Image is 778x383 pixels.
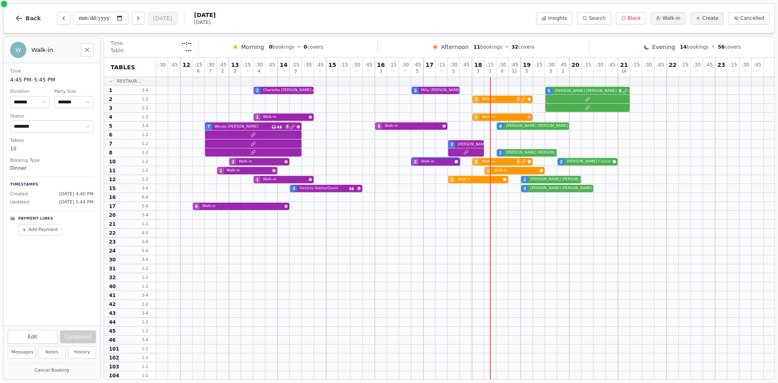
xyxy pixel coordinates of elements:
[499,123,502,129] span: 4
[548,15,567,21] span: Insights
[482,114,526,120] span: Walk-in
[221,69,224,73] span: 2
[718,44,741,50] span: covers
[109,212,116,218] span: 20
[401,62,409,67] span: : 30
[243,62,251,67] span: : 15
[81,43,94,56] button: Close
[18,225,62,235] button: Add Payment
[690,12,724,24] button: Create
[109,239,116,245] span: 23
[135,372,155,379] span: 1 - 1
[135,221,155,227] span: 1 - 2
[596,62,603,67] span: : 30
[132,12,145,25] button: Next day
[135,328,155,334] span: 1 - 2
[501,69,503,73] span: 6
[135,141,155,147] span: 1 - 2
[135,185,155,191] span: 3 - 4
[255,62,263,67] span: : 30
[109,337,116,343] span: 46
[109,230,116,236] span: 22
[135,176,155,182] span: 1 - 2
[428,69,431,73] span: 0
[740,15,764,21] span: Cancelled
[8,346,36,359] button: Messages
[524,186,526,192] span: 3
[659,69,661,73] span: 0
[109,123,112,129] span: 5
[267,62,275,67] span: : 45
[306,69,309,73] span: 0
[109,158,116,165] span: 10
[109,248,116,254] span: 24
[473,44,502,50] span: bookings
[54,88,94,95] dt: Party Size
[293,186,295,192] span: 3
[109,185,116,192] span: 15
[109,105,112,111] span: 3
[135,87,155,93] span: 3 - 4
[559,62,567,67] span: : 45
[109,194,116,201] span: 16
[195,203,198,210] span: 6
[457,177,502,182] span: Walk-in
[135,123,155,129] span: 3 - 4
[343,69,345,73] span: 0
[135,364,155,370] span: 1 - 1
[10,137,94,144] dt: Tables
[109,310,116,317] span: 43
[135,265,155,272] span: 1 - 2
[227,168,271,173] span: Walk-in
[506,150,568,156] span: [PERSON_NAME] [PERSON_NAME]
[610,69,613,73] span: 0
[10,165,94,172] dd: Dinner
[498,62,506,67] span: : 30
[135,212,155,218] span: 3 - 4
[8,330,58,344] button: Edit
[598,69,601,73] span: 0
[475,114,478,120] span: 1
[671,69,674,73] span: 0
[109,150,112,156] span: 8
[135,283,155,289] span: 1 - 2
[695,69,698,73] span: 0
[589,15,605,21] span: Search
[628,15,641,21] span: Block
[680,44,709,50] span: bookings
[340,62,348,67] span: : 15
[586,69,588,73] span: 0
[705,62,713,67] span: : 45
[707,69,710,73] span: 0
[669,62,676,68] span: 22
[635,69,637,73] span: 0
[438,62,445,67] span: : 15
[135,230,155,236] span: 4 - 5
[59,191,94,198] span: [DATE] 4:40 PM
[135,132,155,138] span: 1 - 2
[234,69,236,73] span: 2
[494,168,538,173] span: Walk-in
[380,69,382,73] span: 3
[109,301,116,308] span: 42
[620,62,628,68] span: 21
[702,15,718,21] span: Create
[487,168,490,174] span: 2
[535,62,543,67] span: : 15
[57,12,70,25] button: Previous day
[109,257,116,263] span: 30
[318,69,321,73] span: 0
[516,97,520,102] span: 2
[328,62,336,68] span: 15
[135,301,155,307] span: 1 - 2
[277,124,282,129] svg: Customer message
[109,167,116,174] span: 11
[186,47,192,54] span: ---
[263,88,311,93] span: Charlotte [PERSON_NAME]
[135,96,155,102] span: 1 - 2
[10,113,94,120] dt: Status
[618,89,622,94] span: 3
[10,42,26,58] div: W
[135,292,155,298] span: 3 - 4
[462,62,470,67] span: : 45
